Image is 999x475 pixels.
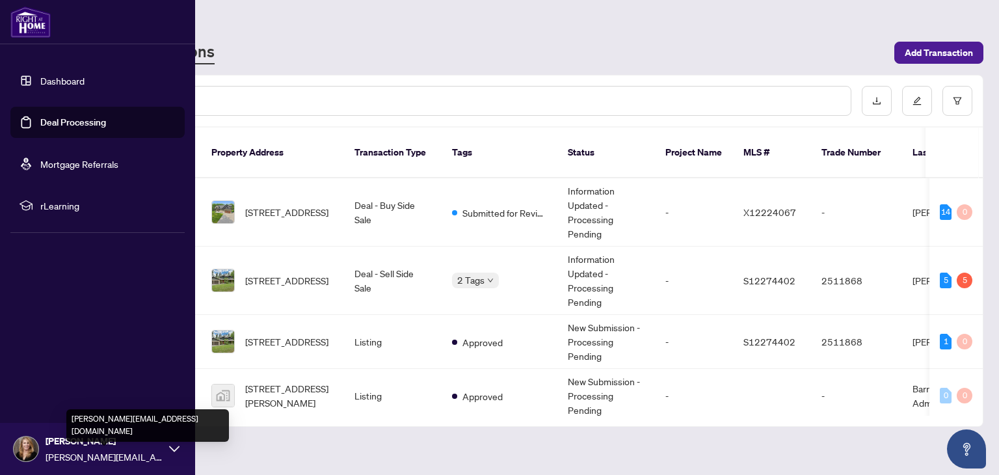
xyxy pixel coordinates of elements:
[957,334,972,349] div: 0
[557,369,655,423] td: New Submission - Processing Pending
[40,116,106,128] a: Deal Processing
[10,7,51,38] img: logo
[245,334,328,349] span: [STREET_ADDRESS]
[811,369,902,423] td: -
[811,247,902,315] td: 2511868
[940,273,952,288] div: 5
[201,128,344,178] th: Property Address
[862,86,892,116] button: download
[457,273,485,288] span: 2 Tags
[344,128,442,178] th: Transaction Type
[462,206,547,220] span: Submitted for Review
[743,336,795,347] span: S12274402
[905,42,973,63] span: Add Transaction
[953,96,962,105] span: filter
[46,450,163,464] span: [PERSON_NAME][EMAIL_ADDRESS][DOMAIN_NAME]
[811,128,902,178] th: Trade Number
[46,434,163,448] span: [PERSON_NAME]
[14,437,38,461] img: Profile Icon
[743,206,796,218] span: X12224067
[655,315,733,369] td: -
[940,204,952,220] div: 14
[487,277,494,284] span: down
[940,388,952,403] div: 0
[902,86,932,116] button: edit
[912,96,922,105] span: edit
[344,178,442,247] td: Deal - Buy Side Sale
[942,86,972,116] button: filter
[733,128,811,178] th: MLS #
[957,273,972,288] div: 5
[40,198,176,213] span: rLearning
[442,128,557,178] th: Tags
[655,369,733,423] td: -
[462,389,503,403] span: Approved
[245,381,334,410] span: [STREET_ADDRESS][PERSON_NAME]
[872,96,881,105] span: download
[344,247,442,315] td: Deal - Sell Side Sale
[344,369,442,423] td: Listing
[811,178,902,247] td: -
[212,385,234,407] img: thumbnail-img
[655,247,733,315] td: -
[655,178,733,247] td: -
[245,273,328,288] span: [STREET_ADDRESS]
[894,42,983,64] button: Add Transaction
[344,315,442,369] td: Listing
[957,388,972,403] div: 0
[212,331,234,353] img: thumbnail-img
[40,158,118,170] a: Mortgage Referrals
[947,429,986,468] button: Open asap
[40,75,85,87] a: Dashboard
[212,201,234,223] img: thumbnail-img
[811,315,902,369] td: 2511868
[557,178,655,247] td: Information Updated - Processing Pending
[655,128,733,178] th: Project Name
[743,275,795,286] span: S12274402
[462,335,503,349] span: Approved
[957,204,972,220] div: 0
[212,269,234,292] img: thumbnail-img
[557,315,655,369] td: New Submission - Processing Pending
[245,205,328,219] span: [STREET_ADDRESS]
[557,247,655,315] td: Information Updated - Processing Pending
[557,128,655,178] th: Status
[940,334,952,349] div: 1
